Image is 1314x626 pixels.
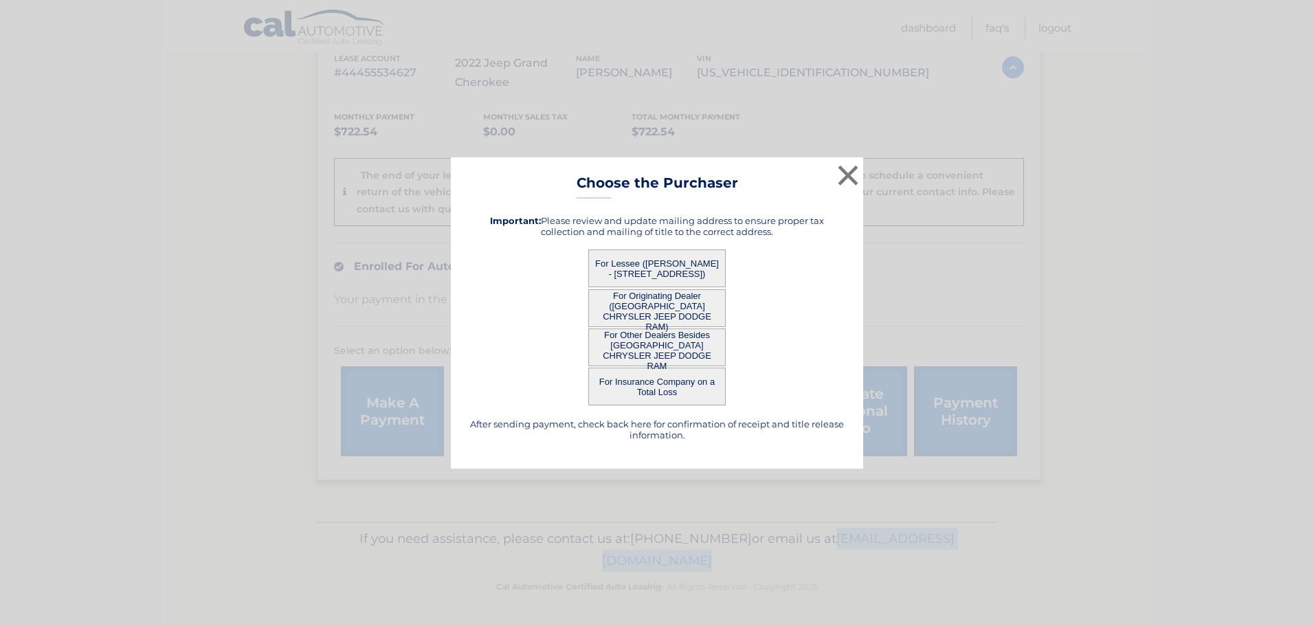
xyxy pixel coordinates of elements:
button: For Lessee ([PERSON_NAME] - [STREET_ADDRESS]) [588,249,726,287]
button: For Originating Dealer ([GEOGRAPHIC_DATA] CHRYSLER JEEP DODGE RAM) [588,289,726,327]
h3: Choose the Purchaser [577,175,738,199]
h5: Please review and update mailing address to ensure proper tax collection and mailing of title to ... [468,215,846,237]
button: For Insurance Company on a Total Loss [588,368,726,405]
button: For Other Dealers Besides [GEOGRAPHIC_DATA] CHRYSLER JEEP DODGE RAM [588,328,726,366]
h5: After sending payment, check back here for confirmation of receipt and title release information. [468,418,846,440]
button: × [834,161,862,189]
strong: Important: [490,215,541,226]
